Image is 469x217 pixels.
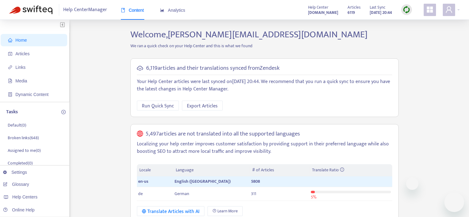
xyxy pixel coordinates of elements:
span: Articles [348,4,360,11]
span: Articles [15,51,30,56]
span: Links [15,65,26,70]
p: Default ( 0 ) [8,122,26,128]
span: cloud-sync [137,65,143,71]
div: Translate Ratio [312,167,390,173]
span: Export Articles [187,102,218,110]
span: appstore [426,6,434,13]
th: # of Articles [250,164,309,176]
span: book [121,8,125,12]
span: German [175,190,189,197]
span: 311 [251,190,256,197]
a: Learn More [208,206,243,216]
span: de [138,190,143,197]
button: Translate Articles with AI [137,206,204,216]
span: Run Quick Sync [142,102,174,110]
img: sync.dc5367851b00ba804db3.png [403,6,410,14]
span: 5 % [311,194,316,201]
span: English ([GEOGRAPHIC_DATA]) [175,178,231,185]
span: Media [15,78,27,83]
span: account-book [8,52,12,56]
span: Help Centers [12,194,38,199]
a: Online Help [3,207,35,212]
h5: 5,497 articles are not translated into all the supported languages [146,131,300,138]
span: 5808 [251,178,260,185]
a: Glossary [3,182,29,187]
span: Last Sync [370,4,385,11]
span: Help Center Manager [63,4,107,16]
img: Swifteq [9,6,52,14]
th: Locale [137,164,173,176]
button: Export Articles [182,101,223,111]
strong: [DATE] 20:44 [370,9,392,16]
span: Analytics [160,8,185,13]
a: Settings [3,170,27,175]
th: Language [173,164,250,176]
p: Broken links ( 648 ) [8,135,39,141]
span: global [137,131,143,138]
p: Tasks [6,108,18,116]
span: home [8,38,12,42]
span: plus-circle [61,110,66,114]
span: en-us [138,178,148,185]
p: Your Help Center articles were last synced on [DATE] 20:44 . We recommend that you run a quick sy... [137,78,392,93]
span: Learn More [217,208,238,215]
p: We ran a quick check on your Help Center and this is what we found [126,43,403,49]
p: Completed ( 0 ) [8,160,33,166]
strong: 6119 [348,9,355,16]
span: link [8,65,12,69]
span: Content [121,8,144,13]
span: user [445,6,453,13]
span: Help Center [308,4,328,11]
span: Welcome, [PERSON_NAME][EMAIL_ADDRESS][DOMAIN_NAME] [130,27,368,42]
p: Localizing your help center improves customer satisfaction by providing support in their preferre... [137,140,392,155]
span: Home [15,38,27,43]
h5: 6,119 articles and their translations synced from Zendesk [146,65,280,72]
a: [DOMAIN_NAME] [308,9,338,16]
span: Dynamic Content [15,92,48,97]
span: area-chart [160,8,164,12]
p: Assigned to me ( 0 ) [8,147,41,154]
iframe: Button to launch messaging window [444,192,464,212]
span: container [8,92,12,97]
iframe: Close message [406,177,418,190]
button: Run Quick Sync [137,101,179,111]
div: Translate Articles with AI [142,208,200,215]
span: file-image [8,79,12,83]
